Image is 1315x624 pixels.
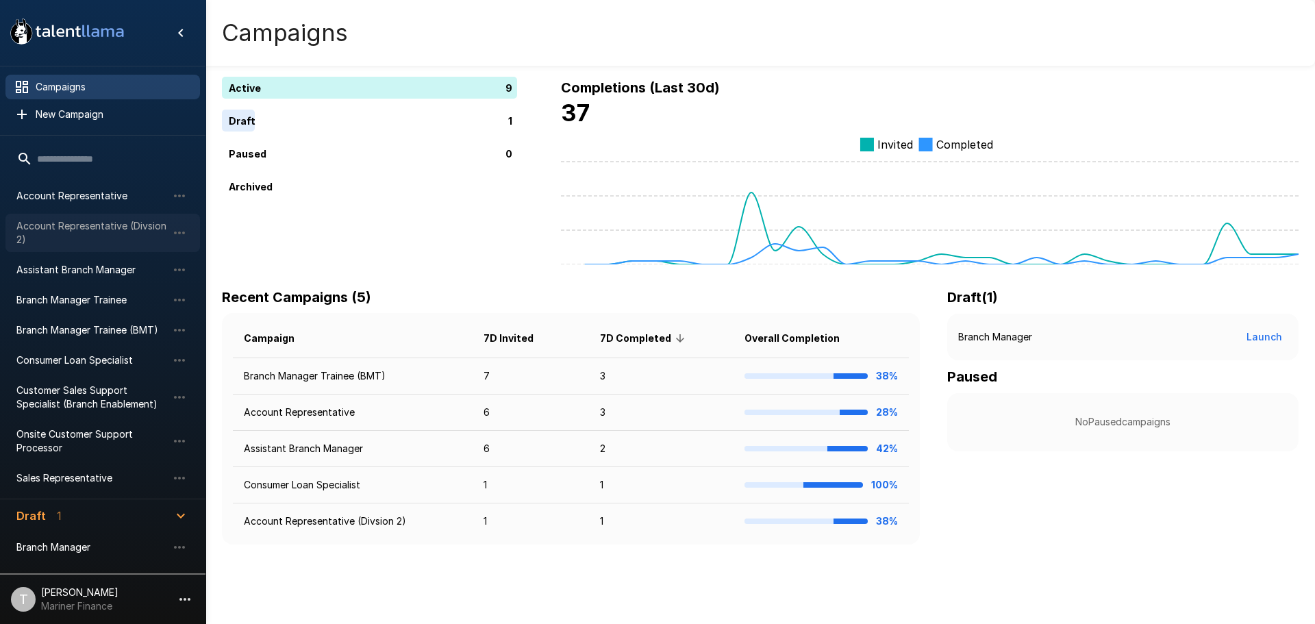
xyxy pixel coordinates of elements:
[589,431,734,467] td: 2
[233,503,473,540] td: Account Representative (Divsion 2)
[233,431,473,467] td: Assistant Branch Manager
[473,467,589,503] td: 1
[876,406,898,418] b: 28%
[589,395,734,431] td: 3
[744,330,857,347] span: Overall Completion
[589,503,734,540] td: 1
[505,147,512,161] p: 0
[484,330,551,347] span: 7D Invited
[222,18,348,47] h4: Campaigns
[876,370,898,382] b: 38%
[505,81,512,95] p: 9
[244,330,312,347] span: Campaign
[589,467,734,503] td: 1
[600,330,689,347] span: 7D Completed
[233,467,473,503] td: Consumer Loan Specialist
[958,330,1032,344] p: Branch Manager
[871,479,898,490] b: 100%
[473,503,589,540] td: 1
[473,358,589,395] td: 7
[561,79,720,96] b: Completions (Last 30d)
[1241,325,1288,350] button: Launch
[473,395,589,431] td: 6
[876,442,898,454] b: 42%
[473,431,589,467] td: 6
[222,289,371,305] b: Recent Campaigns (5)
[969,415,1277,429] p: No Paused campaigns
[589,358,734,395] td: 3
[561,99,590,127] b: 37
[947,369,997,385] b: Paused
[947,289,998,305] b: Draft ( 1 )
[233,395,473,431] td: Account Representative
[508,114,512,128] p: 1
[233,358,473,395] td: Branch Manager Trainee (BMT)
[876,515,898,527] b: 38%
